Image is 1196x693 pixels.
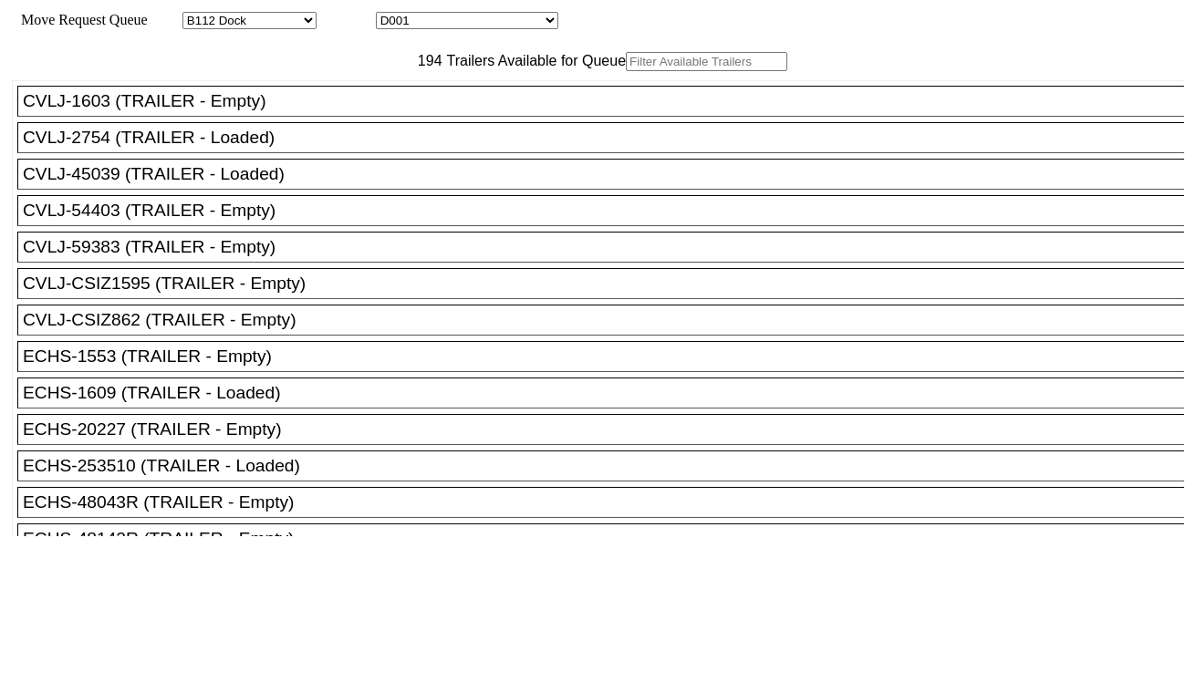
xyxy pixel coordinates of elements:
[23,128,1195,148] div: CVLJ-2754 (TRAILER - Loaded)
[23,201,1195,221] div: CVLJ-54403 (TRAILER - Empty)
[23,91,1195,111] div: CVLJ-1603 (TRAILER - Empty)
[23,310,1195,330] div: CVLJ-CSIZ862 (TRAILER - Empty)
[320,12,372,27] span: Location
[23,274,1195,294] div: CVLJ-CSIZ1595 (TRAILER - Empty)
[151,12,179,27] span: Area
[23,492,1195,512] div: ECHS-48043R (TRAILER - Empty)
[12,12,148,27] span: Move Request Queue
[23,237,1195,257] div: CVLJ-59383 (TRAILER - Empty)
[409,53,442,68] span: 194
[626,52,787,71] input: Filter Available Trailers
[23,529,1195,549] div: ECHS-48142R (TRAILER - Empty)
[23,456,1195,476] div: ECHS-253510 (TRAILER - Loaded)
[23,383,1195,403] div: ECHS-1609 (TRAILER - Loaded)
[23,419,1195,440] div: ECHS-20227 (TRAILER - Empty)
[442,53,627,68] span: Trailers Available for Queue
[23,346,1195,367] div: ECHS-1553 (TRAILER - Empty)
[23,164,1195,184] div: CVLJ-45039 (TRAILER - Loaded)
